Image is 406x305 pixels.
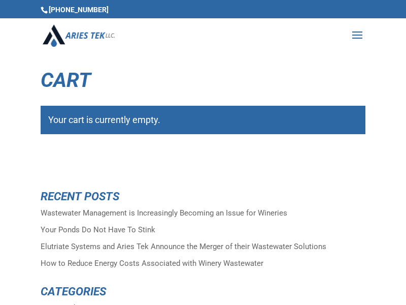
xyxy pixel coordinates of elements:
[41,6,109,14] span: [PHONE_NUMBER]
[41,208,287,218] a: Wastewater Management is Increasingly Becoming an Issue for Wineries
[43,24,115,46] img: Aries Tek
[41,259,263,268] a: How to Reduce Energy Costs Associated with Winery Wastewater
[41,191,365,207] h4: Recent Posts
[41,242,326,251] a: Elutriate Systems and Aries Tek Announce the Merger of their Wastewater Solutions
[41,106,365,134] div: Your cart is currently empty.
[41,152,129,178] a: Return to shop
[41,225,155,234] a: Your Ponds Do Not Have To Stink
[41,70,365,96] h1: Cart
[41,286,365,302] h4: Categories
